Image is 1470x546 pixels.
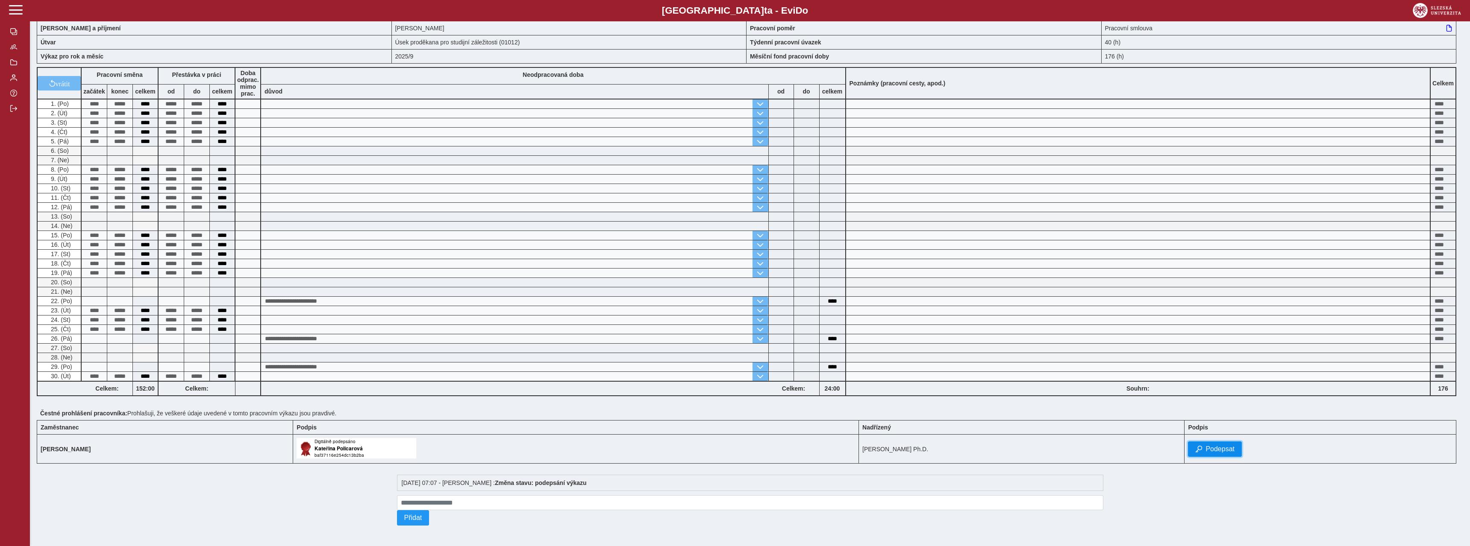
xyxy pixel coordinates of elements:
span: D [795,5,802,16]
div: 176 (h) [1102,49,1457,64]
b: konec [107,88,132,95]
b: 152:00 [133,385,158,392]
button: Podepsat [1188,441,1242,457]
b: důvod [265,88,282,95]
b: [PERSON_NAME] a příjmení [41,25,121,32]
span: 30. (Út) [49,373,71,380]
span: 27. (So) [49,345,72,351]
span: o [803,5,808,16]
b: začátek [82,88,107,95]
b: Útvar [41,39,56,46]
b: Neodpracovaná doba [523,71,583,78]
b: Celkem: [159,385,235,392]
span: 28. (Ne) [49,354,73,361]
span: Přidat [404,514,422,522]
b: 24:00 [820,385,845,392]
b: Poznámky (pracovní cesty, apod.) [846,80,949,87]
b: celkem [133,88,158,95]
b: Podpis [1188,424,1208,431]
span: 1. (Po) [49,100,69,107]
span: 9. (Út) [49,175,68,182]
div: [DATE] 07:07 - [PERSON_NAME] : [397,475,1103,491]
b: Výkaz pro rok a měsíc [41,53,103,60]
span: 15. (Po) [49,232,72,239]
b: celkem [210,88,235,95]
span: 24. (St) [49,316,71,323]
b: [GEOGRAPHIC_DATA] a - Evi [26,5,1444,16]
span: 2. (Út) [49,110,68,117]
div: Pracovní smlouva [1102,21,1457,35]
span: 12. (Pá) [49,204,72,210]
span: t [764,5,767,16]
div: Prohlašuji, že veškeré údaje uvedené v tomto pracovním výkazu jsou pravdivé. [37,406,1463,420]
b: Podpis [297,424,317,431]
span: 6. (So) [49,147,69,154]
b: Celkem: [768,385,819,392]
td: [PERSON_NAME] Ph.D. [859,435,1185,464]
span: 26. (Pá) [49,335,72,342]
b: Souhrn: [1126,385,1150,392]
b: od [769,88,794,95]
b: Pracovní směna [97,71,142,78]
b: Celkem: [82,385,132,392]
b: do [184,88,209,95]
b: celkem [820,88,845,95]
span: 21. (Ne) [49,288,73,295]
b: Nadřízený [862,424,891,431]
span: 8. (Po) [49,166,69,173]
span: 13. (So) [49,213,72,220]
img: logo_web_su.png [1413,3,1461,18]
b: Celkem [1432,80,1454,87]
span: vrátit [56,80,70,87]
b: 176 [1431,385,1455,392]
div: Úsek proděkana pro studijní záležitosti (01012) [392,35,747,49]
b: od [159,88,184,95]
button: vrátit [38,76,81,91]
span: 16. (Út) [49,241,71,248]
div: 2025/9 [392,49,747,64]
span: 7. (Ne) [49,157,69,164]
b: [PERSON_NAME] [41,446,91,453]
span: 4. (Čt) [49,128,68,135]
b: Pracovní poměr [750,25,795,32]
span: 10. (St) [49,185,71,192]
button: Přidat [397,510,429,526]
span: 20. (So) [49,279,72,286]
div: [PERSON_NAME] [392,21,747,35]
b: Přestávka v práci [172,71,221,78]
span: Podepsat [1205,445,1235,453]
b: Zaměstnanec [41,424,79,431]
span: 17. (St) [49,251,71,257]
div: 40 (h) [1102,35,1457,49]
span: 18. (Čt) [49,260,71,267]
span: 23. (Út) [49,307,71,314]
b: Změna stavu: podepsání výkazu [495,479,587,486]
span: 5. (Pá) [49,138,69,145]
span: 19. (Pá) [49,269,72,276]
span: 25. (Čt) [49,326,71,333]
b: do [794,88,819,95]
b: Měsíční fond pracovní doby [750,53,829,60]
b: Týdenní pracovní úvazek [750,39,821,46]
span: 3. (St) [49,119,67,126]
span: 22. (Po) [49,298,72,304]
b: Doba odprac. mimo prac. [237,70,259,97]
span: 14. (Ne) [49,222,73,229]
b: Čestné prohlášení pracovníka: [40,410,127,417]
span: 29. (Po) [49,363,72,370]
span: 11. (Čt) [49,194,71,201]
img: Digitálně podepsáno uživatelem [297,438,416,458]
